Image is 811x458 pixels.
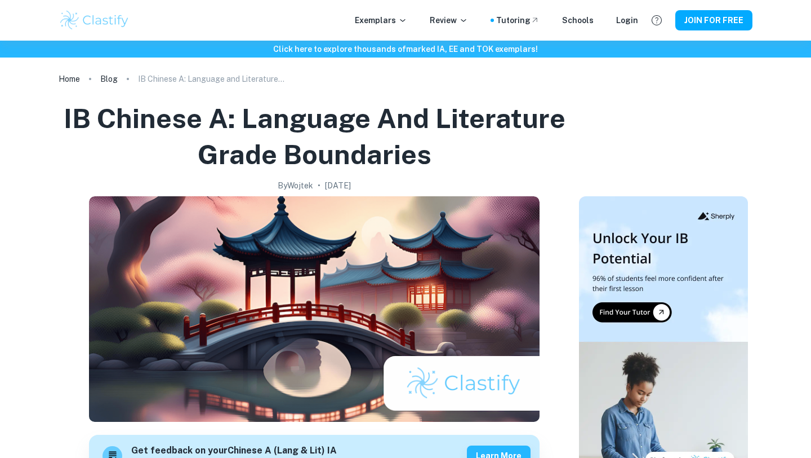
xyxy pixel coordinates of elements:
[675,10,752,30] button: JOIN FOR FREE
[325,179,351,192] h2: [DATE]
[318,179,320,192] p: •
[562,14,594,27] a: Schools
[100,71,118,87] a: Blog
[131,444,337,458] h6: Get feedback on your Chinese A (Lang & Lit) IA
[430,14,468,27] p: Review
[355,14,407,27] p: Exemplars
[616,14,638,27] a: Login
[63,100,565,173] h1: IB Chinese A: Language and Literature Grade Boundaries
[89,196,540,422] img: IB Chinese A: Language and Literature Grade Boundaries cover image
[59,9,130,32] img: Clastify logo
[647,11,666,30] button: Help and Feedback
[59,71,80,87] a: Home
[496,14,540,27] a: Tutoring
[138,73,284,85] p: IB Chinese A: Language and Literature Grade Boundaries
[2,43,809,55] h6: Click here to explore thousands of marked IA, EE and TOK exemplars !
[278,179,313,192] h2: By Wojtek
